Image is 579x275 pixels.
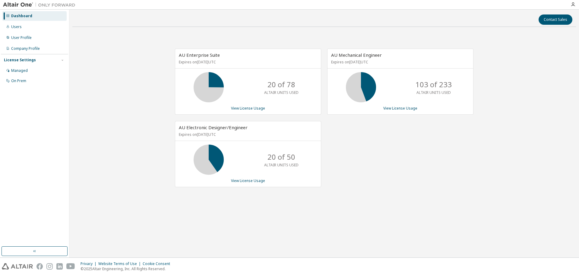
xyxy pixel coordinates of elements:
[331,59,468,65] p: Expires on [DATE] UTC
[179,124,248,130] span: AU Electronic Designer/Engineer
[179,52,220,58] span: AU Enterprise Suite
[179,132,316,137] p: Expires on [DATE] UTC
[11,14,32,18] div: Dashboard
[36,263,43,270] img: facebook.svg
[383,106,417,111] a: View License Usage
[98,261,143,266] div: Website Terms of Use
[11,35,32,40] div: User Profile
[143,261,174,266] div: Cookie Consent
[2,263,33,270] img: altair_logo.svg
[46,263,53,270] img: instagram.svg
[179,59,316,65] p: Expires on [DATE] UTC
[267,152,295,162] p: 20 of 50
[11,78,26,83] div: On Prem
[11,46,40,51] div: Company Profile
[267,79,295,90] p: 20 of 78
[416,79,452,90] p: 103 of 233
[11,24,22,29] div: Users
[264,162,299,168] p: ALTAIR UNITS USED
[231,106,265,111] a: View License Usage
[231,178,265,183] a: View License Usage
[66,263,75,270] img: youtube.svg
[56,263,63,270] img: linkedin.svg
[3,2,78,8] img: Altair One
[539,14,572,25] button: Contact Sales
[81,261,98,266] div: Privacy
[81,266,174,271] p: © 2025 Altair Engineering, Inc. All Rights Reserved.
[331,52,382,58] span: AU Mechanical Engineer
[264,90,299,95] p: ALTAIR UNITS USED
[11,68,28,73] div: Managed
[416,90,451,95] p: ALTAIR UNITS USED
[4,58,36,62] div: License Settings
